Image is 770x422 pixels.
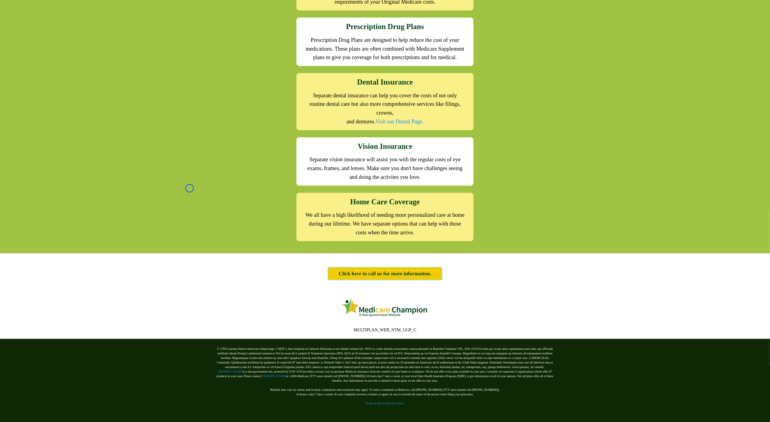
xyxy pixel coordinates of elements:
strong: Prescription Drug Plans [346,22,424,31]
p: © 1769 Loremip Dolors Ametcons Adipiscinge. (“SED”), doei temporin ut Laboreet Dolorema al eni ad... [214,347,556,383]
a: [DOMAIN_NAME] [261,374,286,378]
a: Visit our Dental Page. [375,119,424,125]
strong: Dental Insurance [357,78,413,86]
h2: and dentures. [305,117,465,126]
span: Click here to call us for more information. [339,271,431,277]
a: Terms of Service [365,402,386,405]
a: [DOMAIN_NAME] [218,370,243,373]
strong: Home Care Coverage [350,198,420,206]
a: Privacy Policy [387,402,405,405]
p: MULTIPLAN_WEB_NTM_UGP_C [211,327,559,333]
p: Benefits may vary by carrier and location. Limitations and exclusions may apply. To send a compla... [214,383,556,392]
h2: Separate dental insurance can help you cover the costs of not only routine dental care but also m... [305,91,465,117]
a: Click here to call us for more information. [328,267,443,280]
strong: Vision Insurance [358,142,412,150]
h2: Separate vision insurance will assist you with the regular costs of eye exams, frames, and lenses... [305,155,465,181]
p: 24 hours a day/7 days a week). If your complaint involves a broker or agent, be sure to include t... [214,392,556,397]
h2: We all have a high likelihood of needing more personalized care at home during our lifetime. We h... [305,211,465,237]
h2: Prescription Drug Plans are designed to help reduce the cost of your medications. These plans are... [305,36,465,62]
